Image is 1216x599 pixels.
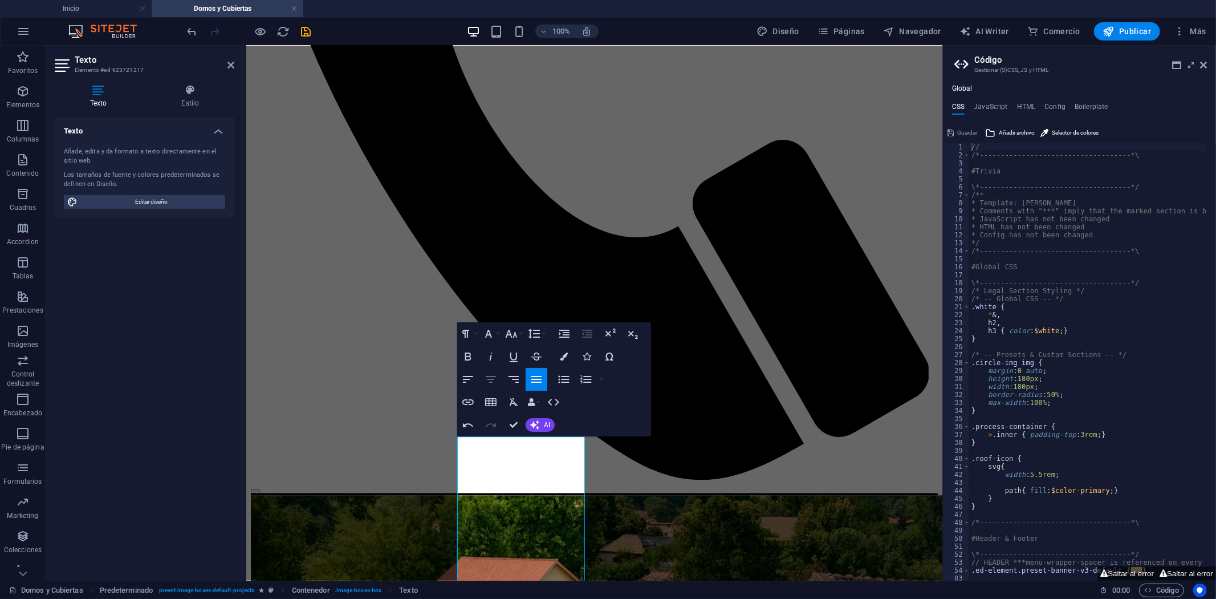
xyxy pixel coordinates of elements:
[503,414,524,436] button: Confirm (Ctrl+⏎)
[974,55,1207,65] h2: Código
[582,26,592,37] i: Al redimensionar, ajustar el nivel de zoom automáticamente para ajustarse al dispositivo elegido.
[943,574,970,582] div: 83
[752,22,804,41] div: Diseño (Ctrl+Alt+Y)
[66,25,151,38] img: Editor Logo
[335,584,382,597] span: . image-boxes-box
[553,368,575,391] button: Unordered List
[943,239,970,247] div: 13
[1103,26,1152,37] span: Publicar
[943,279,970,287] div: 18
[1027,26,1080,37] span: Comercio
[480,345,502,368] button: Italic (Ctrl+I)
[943,143,970,151] div: 1
[64,147,225,166] div: Añade, edita y da formato a texto directamente en el sitio web.
[6,169,39,178] p: Contenido
[503,391,524,414] button: Clear Formatting
[152,2,303,15] h4: Domos y Cubiertas
[943,207,970,215] div: 9
[552,25,571,38] h6: 100%
[943,351,970,359] div: 27
[955,22,1014,41] button: AI Writer
[576,322,598,345] button: Decrease Indent
[399,584,417,597] span: Haz clic para seleccionar y doble clic para editar
[757,26,799,37] span: Diseño
[974,65,1184,75] h3: Gestionar (S)CSS, JS y HTML
[1112,584,1130,597] span: 00 00
[526,391,542,414] button: Data Bindings
[1094,22,1161,41] button: Publicar
[277,25,290,38] i: Volver a cargar página
[943,343,970,351] div: 26
[157,584,254,597] span: . preset-image-boxes-default-projects
[269,587,274,593] i: Este elemento es un preajuste personalizable
[943,263,970,271] div: 16
[1017,103,1036,115] h4: HTML
[1174,26,1206,37] span: Más
[553,345,575,368] button: Colors
[1120,586,1122,594] span: :
[100,584,153,597] span: Haz clic para seleccionar y doble clic para editar
[1075,103,1108,115] h4: Boilerplate
[575,368,597,391] button: Ordered List
[952,103,965,115] h4: CSS
[943,367,970,375] div: 29
[943,215,970,223] div: 10
[943,327,970,335] div: 24
[999,126,1035,140] span: Añadir archivo
[818,26,865,37] span: Páginas
[10,203,36,212] p: Cuadros
[943,503,970,511] div: 46
[254,25,267,38] button: Haz clic para salir del modo de previsualización y seguir editando
[943,558,970,566] div: 53
[943,487,970,495] div: 44
[943,543,970,551] div: 51
[974,103,1007,115] h4: JavaScript
[480,414,502,436] button: Redo (Ctrl+Shift+Z)
[480,391,502,414] button: Insert Table
[752,22,804,41] button: Diseño
[943,479,970,487] div: 43
[943,431,970,439] div: 37
[943,303,970,311] div: 21
[1023,22,1085,41] button: Comercio
[1157,566,1216,581] button: Saltar al error
[81,195,222,209] span: Editar diseño
[1098,566,1157,581] button: Saltar al error
[1039,126,1100,140] button: Selector de colores
[9,584,83,597] a: Haz clic para cancelar la selección y doble clic para abrir páginas
[943,295,970,303] div: 20
[535,25,576,38] button: 100%
[6,100,39,110] p: Elementos
[1044,103,1065,115] h4: Config
[943,199,970,207] div: 8
[1144,584,1179,597] span: Código
[943,527,970,535] div: 49
[526,322,547,345] button: Line Height
[8,66,38,75] p: Favoritos
[943,566,970,574] div: 54
[186,25,199,38] i: Deshacer: Editar cabecera (Ctrl+Z)
[943,439,970,447] div: 38
[300,25,313,38] i: Guardar (Ctrl+S)
[7,511,38,520] p: Marketing
[943,447,970,455] div: 39
[147,84,234,108] h4: Estilo
[943,495,970,503] div: 45
[457,345,479,368] button: Bold (Ctrl+B)
[599,322,621,345] button: Superscript
[943,383,970,391] div: 31
[276,25,290,38] button: reload
[457,391,479,414] button: Insert Link
[943,223,970,231] div: 11
[4,545,42,555] p: Colecciones
[544,422,550,428] span: AI
[943,399,970,407] div: 33
[64,171,225,189] div: Los tamaños de fuente y colores predeterminados se definen en Diseño.
[457,414,479,436] button: Undo (Ctrl+Z)
[7,340,38,349] p: Imágenes
[943,255,970,263] div: 15
[943,519,970,527] div: 48
[100,584,418,597] nav: breadcrumb
[943,471,970,479] div: 42
[943,359,970,367] div: 28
